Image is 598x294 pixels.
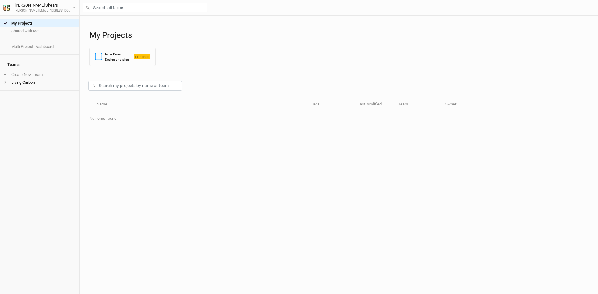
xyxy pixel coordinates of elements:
th: Owner [441,98,460,111]
th: Team [395,98,441,111]
div: [PERSON_NAME] Shears [15,2,73,8]
div: [PERSON_NAME][EMAIL_ADDRESS][DOMAIN_NAME] [15,8,73,13]
th: Tags [307,98,354,111]
input: Search all farms [83,3,207,12]
input: Search my projects by name or team [88,81,182,91]
th: Last Modified [354,98,395,111]
div: Design and plan [105,57,129,62]
h4: Teams [4,58,76,71]
h1: My Projects [89,30,592,40]
th: Name [93,98,307,111]
button: New FarmDesign and planLocked [89,48,156,66]
button: [PERSON_NAME] Shears[PERSON_NAME][EMAIL_ADDRESS][DOMAIN_NAME] [3,2,76,13]
span: Locked [134,54,150,59]
span: + [4,72,6,77]
td: No items found [86,111,460,126]
div: New Farm [105,52,129,57]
